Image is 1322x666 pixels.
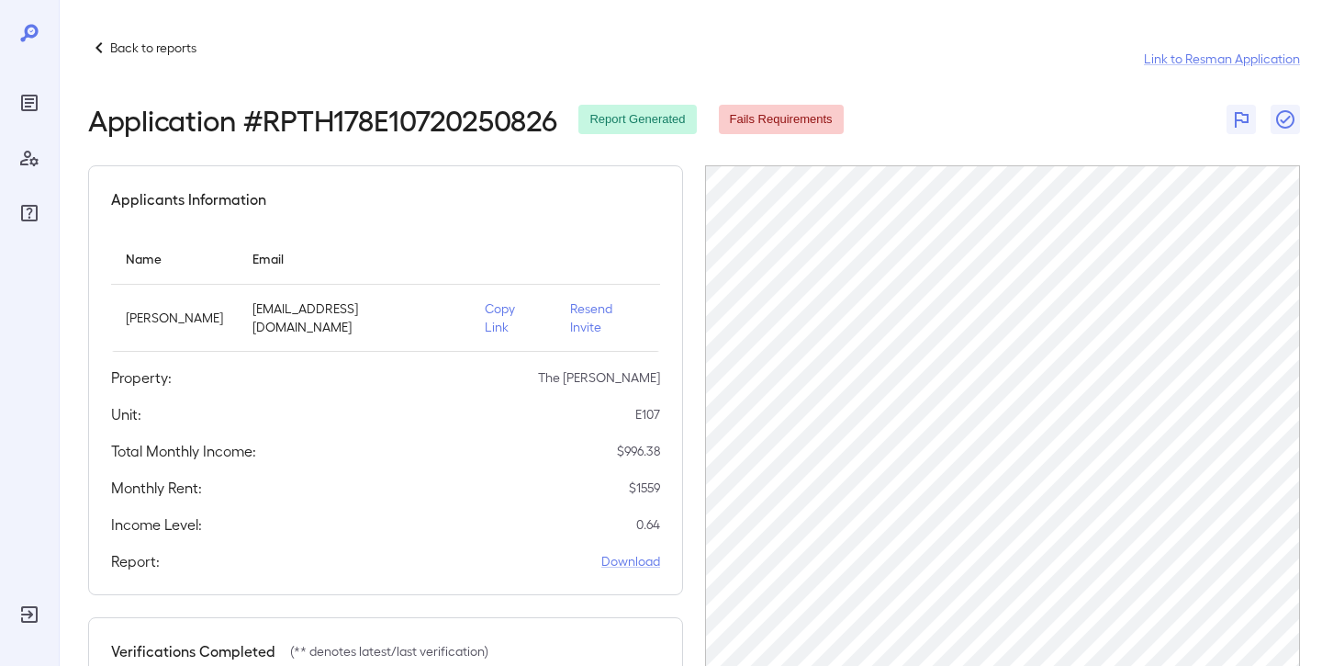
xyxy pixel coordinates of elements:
[111,514,202,536] h5: Income Level:
[601,552,660,570] a: Download
[111,640,275,662] h5: Verifications Completed
[15,198,44,228] div: FAQ
[15,88,44,118] div: Reports
[111,550,160,572] h5: Report:
[88,103,556,136] h2: Application # RPTH178E10720250826
[290,642,488,660] p: (** denotes latest/last verification)
[719,111,844,129] span: Fails Requirements
[617,442,660,460] p: $ 996.38
[1227,105,1256,134] button: Flag Report
[538,368,660,387] p: The [PERSON_NAME]
[111,477,202,499] h5: Monthly Rent:
[636,515,660,534] p: 0.64
[15,143,44,173] div: Manage Users
[111,188,266,210] h5: Applicants Information
[252,299,455,336] p: [EMAIL_ADDRESS][DOMAIN_NAME]
[578,111,696,129] span: Report Generated
[111,403,141,425] h5: Unit:
[126,309,223,327] p: [PERSON_NAME]
[110,39,196,57] p: Back to reports
[111,232,660,352] table: simple table
[111,232,238,285] th: Name
[629,479,660,497] p: $ 1559
[238,232,470,285] th: Email
[1144,50,1300,68] a: Link to Resman Application
[111,367,172,389] h5: Property:
[635,405,660,423] p: E107
[485,299,541,336] p: Copy Link
[15,600,44,629] div: Log Out
[570,299,645,336] p: Resend Invite
[111,440,256,462] h5: Total Monthly Income:
[1271,105,1300,134] button: Close Report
